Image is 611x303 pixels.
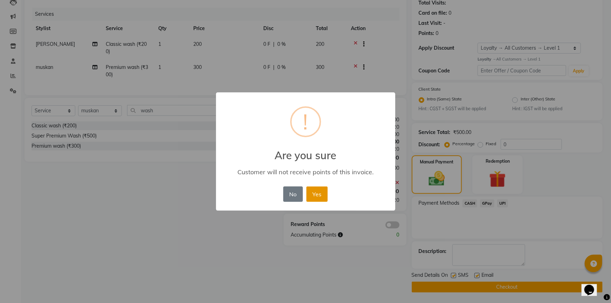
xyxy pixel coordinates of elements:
button: No [283,186,303,202]
h2: Are you sure [216,141,395,162]
iframe: chat widget [582,275,604,296]
button: Yes [306,186,328,202]
div: ! [303,108,308,136]
div: Customer will not receive points of this invoice. [226,168,385,176]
